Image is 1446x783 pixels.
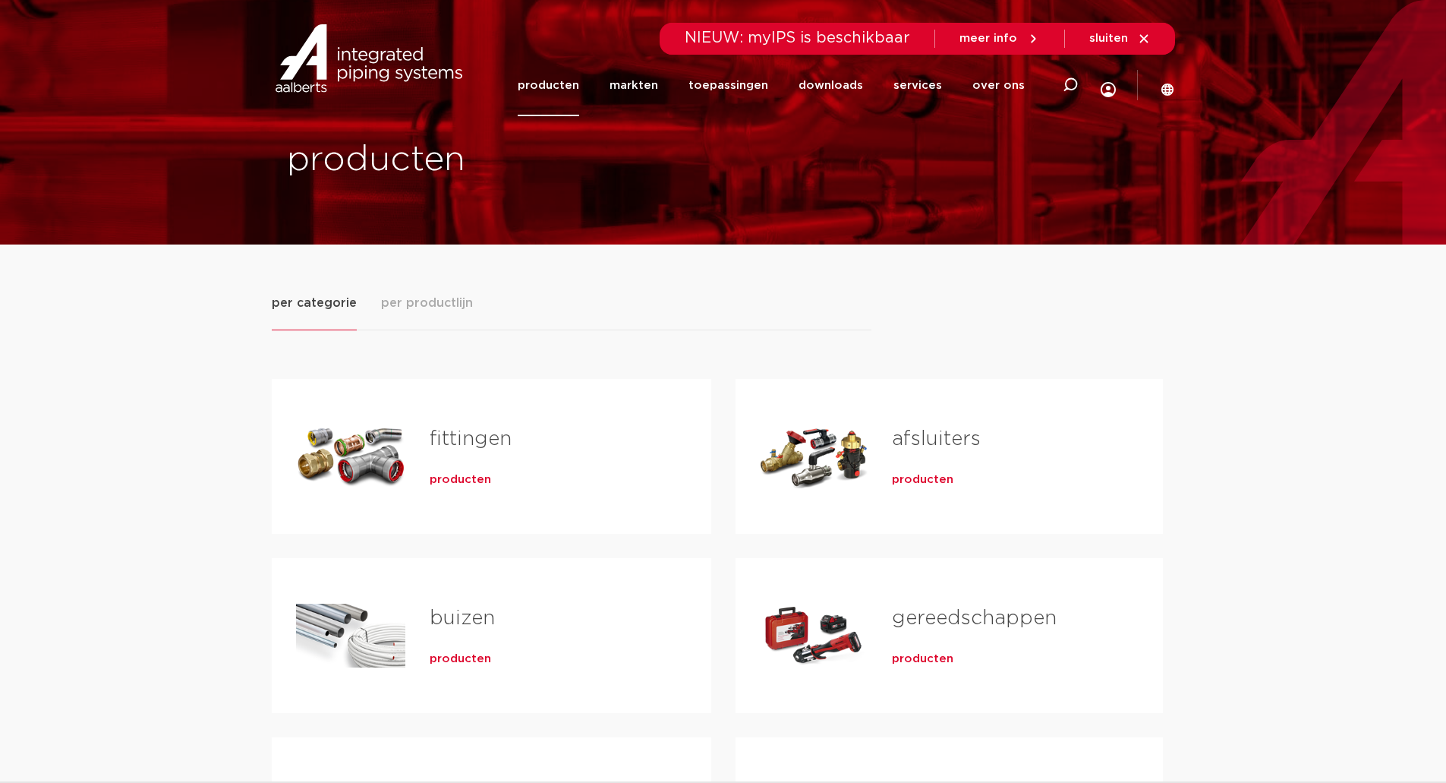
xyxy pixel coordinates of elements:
a: producten [430,652,491,667]
a: downloads [799,55,863,116]
h1: producten [287,136,716,185]
span: per categorie [272,294,357,312]
a: fittingen [430,429,512,449]
a: markten [610,55,658,116]
a: buizen [430,608,495,628]
div: my IPS [1101,50,1116,121]
a: sluiten [1089,32,1151,46]
a: producten [892,472,953,488]
a: afsluiters [892,429,981,449]
a: services [893,55,942,116]
a: producten [430,472,491,488]
a: toepassingen [688,55,768,116]
nav: Menu [518,55,1025,116]
a: meer info [959,32,1040,46]
a: over ons [972,55,1025,116]
span: NIEUW: myIPS is beschikbaar [685,30,910,46]
span: sluiten [1089,33,1128,44]
a: gereedschappen [892,608,1057,628]
a: producten [892,652,953,667]
span: per productlijn [381,294,473,312]
span: meer info [959,33,1017,44]
a: producten [518,55,579,116]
